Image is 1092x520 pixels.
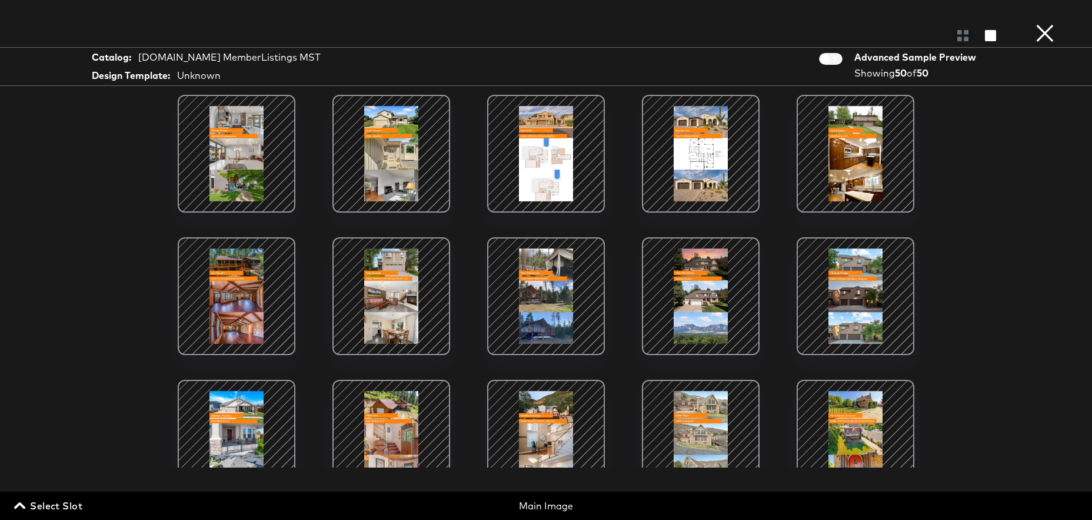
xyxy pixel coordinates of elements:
[371,499,721,513] div: Main Image
[854,51,980,64] div: Advanced Sample Preview
[895,67,907,79] strong: 50
[92,51,131,64] strong: Catalog:
[177,69,221,82] div: Unknown
[138,51,321,64] div: [DOMAIN_NAME] MemberListings MST
[854,67,980,80] div: Showing of
[917,67,928,79] strong: 50
[16,498,82,514] span: Select Slot
[12,498,87,514] button: Select Slot
[92,69,170,82] strong: Design Template:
